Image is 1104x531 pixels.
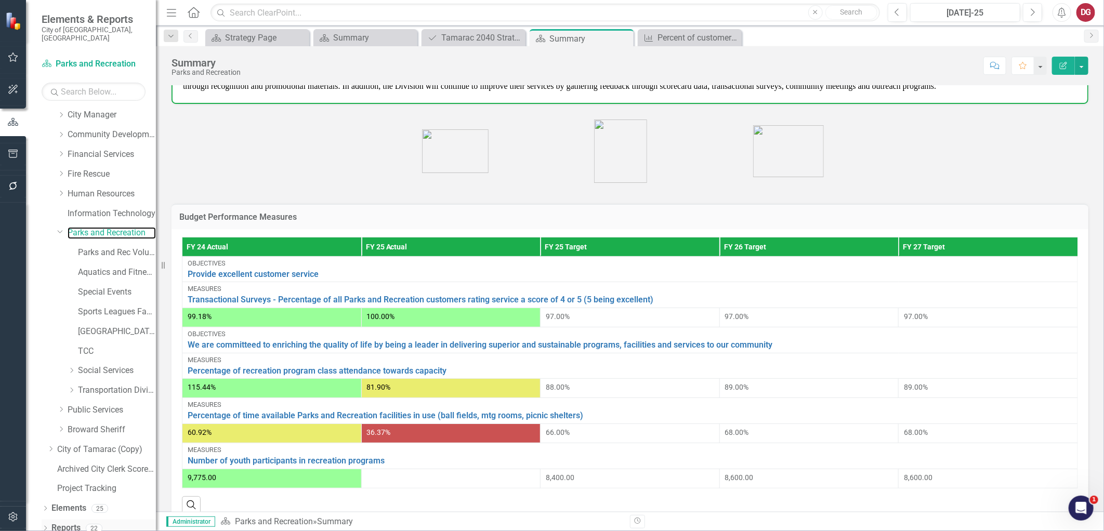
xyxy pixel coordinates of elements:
a: Parks and Recreation [235,516,313,526]
img: image%20v31.png [422,129,489,173]
span: 88.00% [546,383,570,391]
span: 68.00% [725,428,749,436]
div: Summary [172,57,241,69]
span: 8,600.00 [725,473,754,482]
a: Information Technology [68,208,156,220]
span: 68.00% [904,428,928,436]
span: 99.18% [188,312,212,321]
a: Community Development [68,129,156,141]
button: Search [825,5,877,20]
a: City of Tamarac (Copy) [57,444,156,456]
td: Double-Click to Edit Right Click for Context Menu [182,398,1078,424]
a: Parks and Recreation [68,227,156,239]
a: Parks and Recreation [42,58,146,70]
span: 97.00% [904,312,928,321]
a: Financial Services [68,149,156,161]
a: Broward Sheriff [68,424,156,436]
a: Transactional Surveys - Percentage of all Parks and Recreation customers rating service a score o... [188,295,1072,304]
input: Search Below... [42,83,146,101]
img: image%20v30.png [753,125,824,177]
a: Elements [51,502,86,514]
td: Double-Click to Edit Right Click for Context Menu [182,282,1078,308]
div: Summary [549,32,631,45]
div: Percent of customers who "agree"/"strongly agree" that the City staff they interacted with met or... [658,31,739,44]
span: Elements & Reports [42,13,146,25]
span: 100.00% [367,312,395,321]
div: Measures [188,285,1072,293]
span: 89.00% [725,383,749,391]
a: Sports Leagues Facilities Fields [78,306,156,318]
a: Special Events [78,286,156,298]
span: 60.92% [188,428,212,436]
a: Percentage of time available Parks and Recreation facilities in use (ball fields, mtg rooms, picn... [188,411,1072,420]
div: 25 [91,504,108,513]
div: Objectives [188,260,1072,267]
a: Fire Rescue [68,168,156,180]
a: Parks and Rec Volunteers [78,247,156,259]
span: 9,775.00 [188,473,216,482]
input: Search ClearPoint... [211,4,880,22]
a: Archived City Clerk Scorecard [57,463,156,475]
span: 8,600.00 [904,473,932,482]
a: TCC [78,346,156,357]
img: ClearPoint Strategy [4,11,24,31]
a: Human Resources [68,188,156,200]
button: DG [1076,3,1095,22]
a: Public Services [68,404,156,416]
div: Strategy Page [225,31,307,44]
a: Percentage of recreation program class attendance towards capacity [188,366,1072,376]
a: Social Services [78,365,156,377]
span: 89.00% [904,383,928,391]
div: Objectives [188,330,1072,338]
span: 97.00% [546,312,570,321]
span: 36.37% [367,428,391,436]
a: We are committeed to enriching the quality of life by being a leader in delivering superior and s... [188,340,1072,350]
a: Summary [316,31,415,44]
button: [DATE]-25 [910,3,1020,22]
span: 66.00% [546,428,570,436]
td: Double-Click to Edit Right Click for Context Menu [182,353,1078,379]
iframe: Intercom live chat [1069,496,1094,521]
a: Strategy Page [208,31,307,44]
span: 115.44% [188,383,216,391]
div: Measures [188,446,1072,454]
div: Measures [188,401,1072,408]
span: Search [840,8,862,16]
a: City Manager [68,109,156,121]
a: Number of youth participants in recreation programs [188,456,1072,466]
div: » [220,516,622,528]
td: Double-Click to Edit Right Click for Context Menu [182,327,1078,353]
span: 81.90% [367,383,391,391]
a: Provide excellent customer service [188,270,1072,279]
img: image%20v33.png [594,120,647,183]
a: Project Tracking [57,483,156,495]
td: Double-Click to Edit Right Click for Context Menu [182,443,1078,469]
span: 1 [1090,496,1098,504]
a: Percent of customers who "agree"/"strongly agree" that the City staff they interacted with met or... [640,31,739,44]
div: Tamarac 2040 Strategic Plan - Departmental Action Plan [441,31,523,44]
div: Summary [333,31,415,44]
div: [DATE]-25 [914,7,1017,19]
span: Administrator [166,516,215,527]
h3: Budget Performance Measures [179,213,1081,222]
a: Aquatics and Fitness Center [78,267,156,278]
td: Double-Click to Edit Right Click for Context Menu [182,256,1078,282]
a: Transportation Division [78,384,156,396]
small: City of [GEOGRAPHIC_DATA], [GEOGRAPHIC_DATA] [42,25,146,43]
div: Summary [317,516,353,526]
div: Parks and Recreation [172,69,241,76]
span: 97.00% [725,312,749,321]
a: Tamarac 2040 Strategic Plan - Departmental Action Plan [424,31,523,44]
div: Measures [188,356,1072,364]
a: [GEOGRAPHIC_DATA] [78,326,156,338]
span: 8,400.00 [546,473,574,482]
